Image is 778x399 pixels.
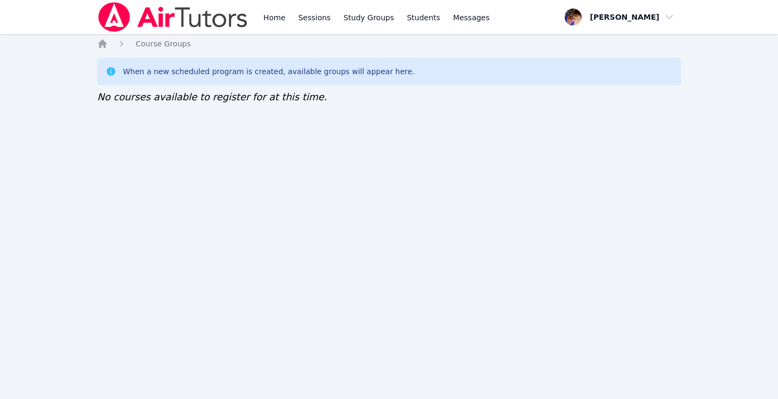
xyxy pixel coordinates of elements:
[97,2,248,32] img: Air Tutors
[97,91,327,102] span: No courses available to register for at this time.
[123,66,415,77] div: When a new scheduled program is created, available groups will appear here.
[136,38,190,49] a: Course Groups
[97,38,681,49] nav: Breadcrumb
[136,39,190,48] span: Course Groups
[453,12,490,23] span: Messages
